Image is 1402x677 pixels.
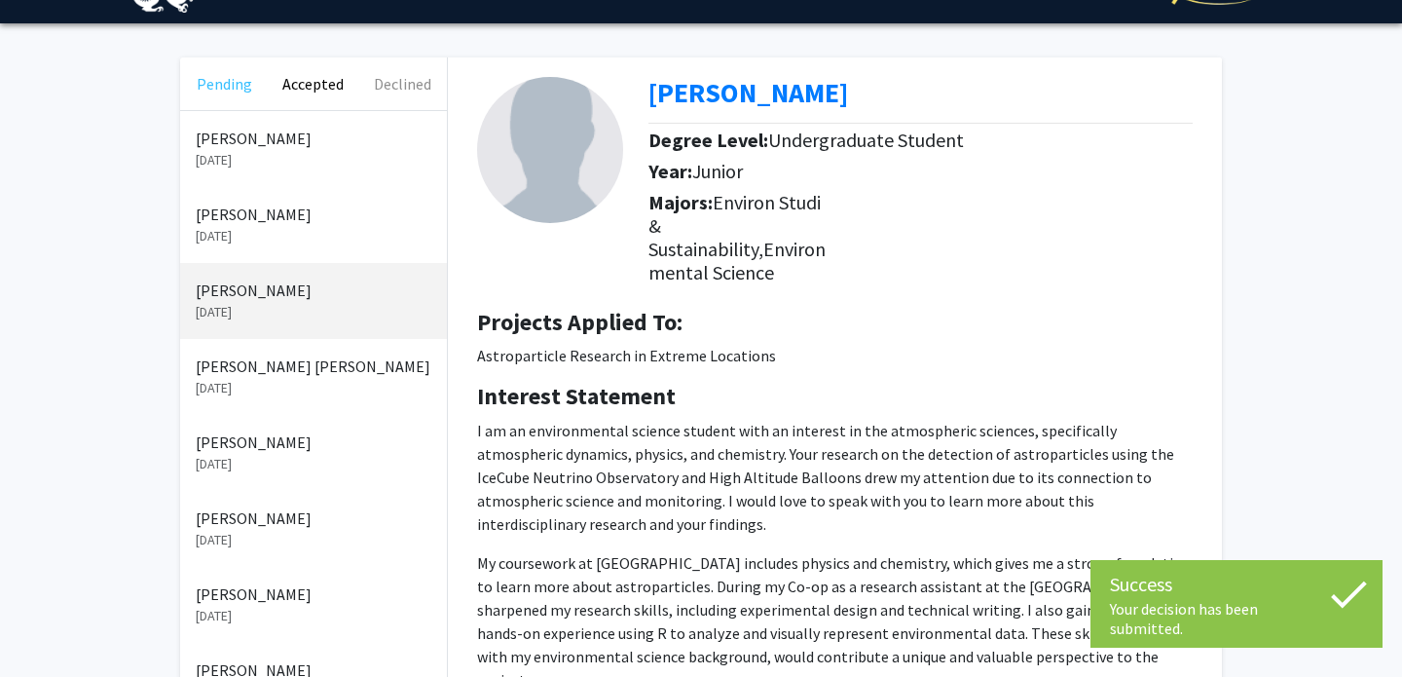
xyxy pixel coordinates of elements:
p: Astroparticle Research in Extreme Locations [477,344,1193,367]
p: [DATE] [196,530,431,550]
p: [PERSON_NAME] [196,279,431,302]
p: [PERSON_NAME] [PERSON_NAME] [196,355,431,378]
img: Profile Picture [477,77,623,223]
p: [DATE] [196,302,431,322]
button: Declined [358,57,447,110]
p: [PERSON_NAME] [196,431,431,454]
p: I am an environmental science student with an interest in the atmospheric sciences, specifically ... [477,419,1193,536]
p: [PERSON_NAME] [196,203,431,226]
p: [DATE] [196,454,431,474]
b: Projects Applied To: [477,307,683,337]
a: Opens in a new tab [648,75,848,110]
span: Junior [692,159,743,183]
button: Pending [180,57,269,110]
p: [PERSON_NAME] [196,583,431,606]
p: [PERSON_NAME] [196,507,431,530]
div: Success [1110,570,1363,599]
button: Accepted [269,57,357,110]
b: Year: [648,159,692,183]
b: Majors: [648,190,713,214]
div: Your decision has been submitted. [1110,599,1363,638]
b: Interest Statement [477,381,676,411]
p: [DATE] [196,378,431,398]
span: Environmental Science [648,237,826,284]
p: [DATE] [196,606,431,626]
iframe: Chat [15,589,83,662]
b: Degree Level: [648,128,768,152]
span: Undergraduate Student [768,128,964,152]
p: [DATE] [196,150,431,170]
p: [PERSON_NAME] [196,127,431,150]
p: [DATE] [196,226,431,246]
span: Environ Studi & Sustainability, [648,190,821,261]
b: [PERSON_NAME] [648,75,848,110]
